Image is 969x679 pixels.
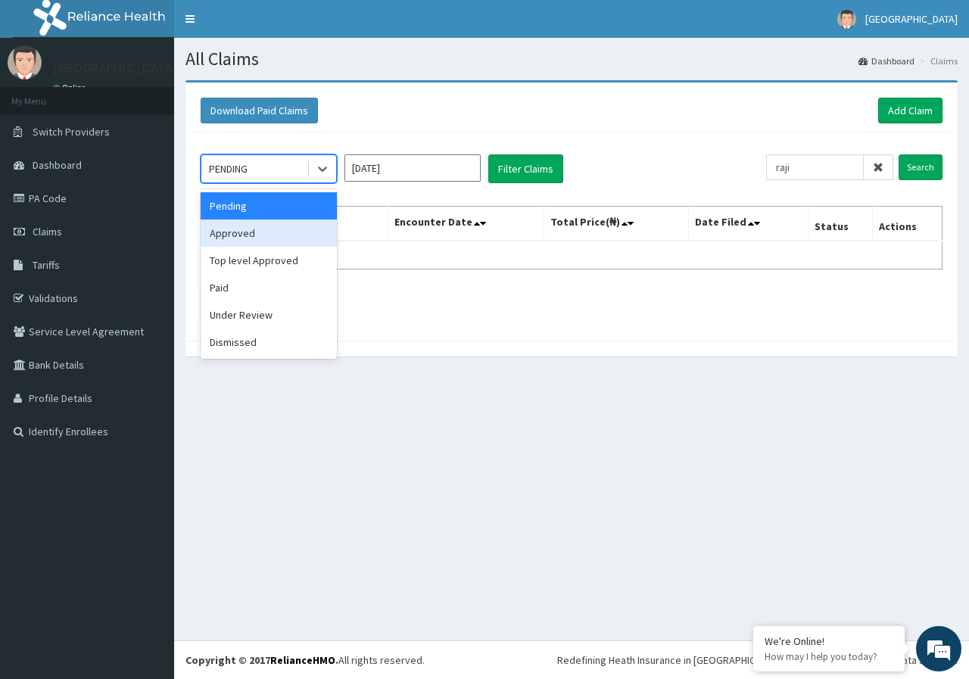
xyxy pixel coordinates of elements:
h1: All Claims [185,49,958,69]
span: Claims [33,225,62,238]
span: Switch Providers [33,125,110,139]
div: Redefining Heath Insurance in [GEOGRAPHIC_DATA] using Telemedicine and Data Science! [557,653,958,668]
button: Filter Claims [488,154,563,183]
span: Tariffs [33,258,60,272]
div: PENDING [209,161,248,176]
img: User Image [837,10,856,29]
img: User Image [8,45,42,79]
div: Approved [201,220,337,247]
footer: All rights reserved. [174,640,969,679]
li: Claims [916,55,958,67]
img: d_794563401_company_1708531726252_794563401 [28,76,61,114]
p: [GEOGRAPHIC_DATA] [53,61,178,75]
div: Top level Approved [201,247,337,274]
th: Actions [872,207,942,241]
button: Download Paid Claims [201,98,318,123]
div: Chat with us now [79,85,254,104]
div: Under Review [201,301,337,329]
span: [GEOGRAPHIC_DATA] [865,12,958,26]
span: Dashboard [33,158,82,172]
th: Date Filed [688,207,808,241]
input: Search [899,154,943,180]
div: Dismissed [201,329,337,356]
th: Status [808,207,872,241]
strong: Copyright © 2017 . [185,653,338,667]
th: Encounter Date [388,207,544,241]
div: We're Online! [765,634,893,648]
div: Minimize live chat window [248,8,285,44]
div: Paid [201,274,337,301]
a: Add Claim [878,98,943,123]
th: Total Price(₦) [544,207,688,241]
span: We're online! [88,191,209,344]
a: RelianceHMO [270,653,335,667]
input: Search by HMO ID [766,154,864,180]
p: How may I help you today? [765,650,893,663]
a: Dashboard [858,55,914,67]
input: Select Month and Year [344,154,481,182]
div: Pending [201,192,337,220]
textarea: Type your message and hit 'Enter' [8,413,288,466]
a: Online [53,83,89,93]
